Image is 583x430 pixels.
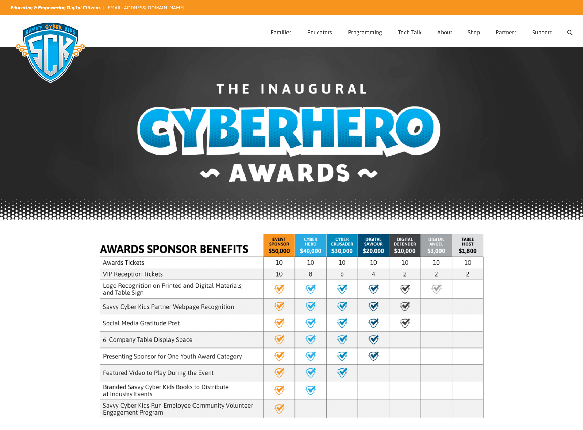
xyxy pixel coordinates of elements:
a: Tech Talk [398,16,422,46]
a: Support [532,16,552,46]
span: Support [532,29,552,35]
a: Families [271,16,292,46]
img: Savvy Cyber Kids Logo [10,17,90,87]
a: [EMAIL_ADDRESS][DOMAIN_NAME] [106,5,184,10]
span: Shop [468,29,480,35]
span: Families [271,29,292,35]
span: Partners [496,29,517,35]
a: About [437,16,452,46]
img: Awards Sponsor Benefits [100,234,484,418]
i: Educating & Empowering Digital Citizens [10,5,101,10]
a: Programming [348,16,382,46]
span: About [437,29,452,35]
span: Tech Talk [398,29,422,35]
a: Partners [496,16,517,46]
a: Educators [307,16,332,46]
nav: Main Menu [271,16,573,46]
a: Shop [468,16,480,46]
span: Educators [307,29,332,35]
span: Programming [348,29,382,35]
a: Search [567,16,573,46]
a: SCK-Awards-Prospectus-chart [100,234,484,239]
